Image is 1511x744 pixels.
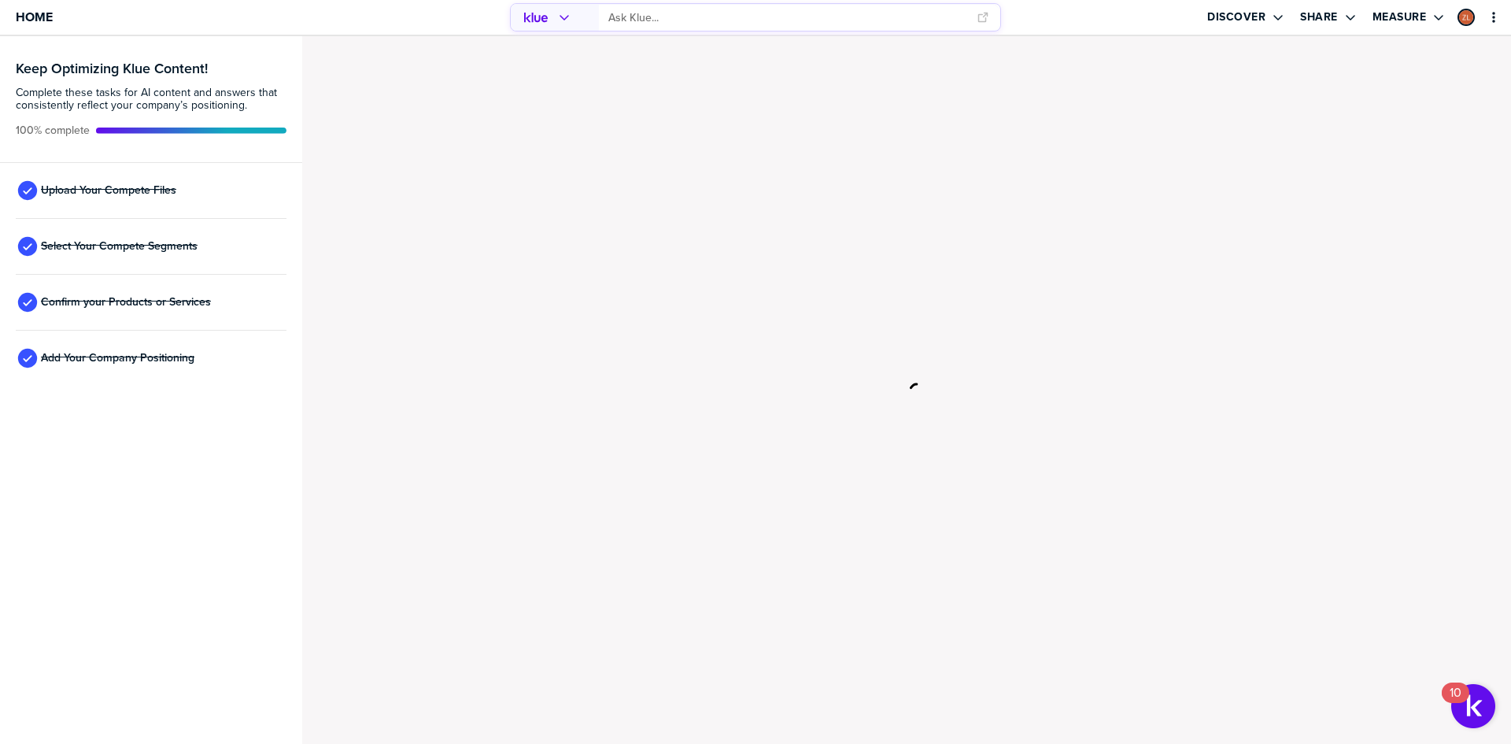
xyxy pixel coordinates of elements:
input: Ask Klue... [608,5,967,31]
h3: Keep Optimizing Klue Content! [16,61,286,76]
span: Select Your Compete Segments [41,240,198,253]
button: Open Resource Center, 10 new notifications [1451,684,1495,728]
span: Add Your Company Positioning [41,352,194,365]
span: Home [16,10,53,24]
div: Zev Lewis [1457,9,1475,26]
img: ac5ee67028a11028e2d3734a898bf3a4-sml.png [1459,10,1473,24]
label: Discover [1207,10,1265,24]
span: Active [16,124,90,137]
label: Measure [1372,10,1427,24]
span: Confirm your Products or Services [41,296,211,309]
div: 10 [1450,693,1461,713]
span: Complete these tasks for AI content and answers that consistently reflect your company’s position... [16,87,286,112]
label: Share [1300,10,1338,24]
a: Edit Profile [1456,7,1476,28]
span: Upload Your Compete Files [41,184,176,197]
